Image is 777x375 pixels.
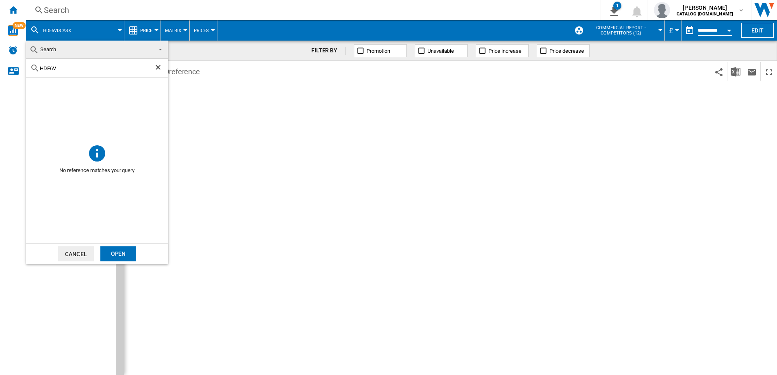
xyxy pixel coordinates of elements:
[58,246,94,261] button: Cancel
[154,63,164,73] ng-md-icon: Clear search
[100,246,136,261] div: Open
[40,65,154,71] input: Search Reference
[40,46,56,52] span: Search
[26,163,168,178] span: No reference matches your query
